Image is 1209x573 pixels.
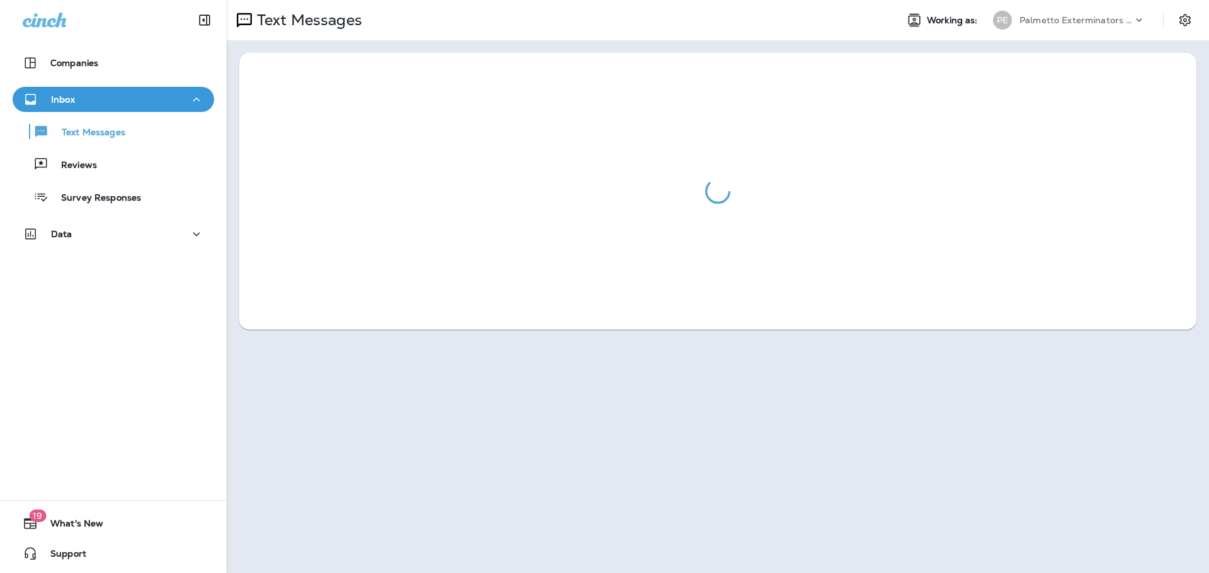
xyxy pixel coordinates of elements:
[50,58,98,68] p: Companies
[48,160,97,172] p: Reviews
[13,184,214,210] button: Survey Responses
[187,8,222,33] button: Collapse Sidebar
[13,87,214,112] button: Inbox
[48,192,141,204] p: Survey Responses
[13,541,214,566] button: Support
[38,518,103,533] span: What's New
[51,229,72,239] p: Data
[13,511,214,536] button: 19What's New
[49,127,125,139] p: Text Messages
[13,50,214,75] button: Companies
[252,11,362,30] p: Text Messages
[1019,15,1133,25] p: Palmetto Exterminators LLC
[1174,9,1196,31] button: Settings
[13,151,214,177] button: Reviews
[38,548,86,564] span: Support
[13,118,214,145] button: Text Messages
[927,15,980,26] span: Working as:
[29,509,46,522] span: 19
[51,94,75,104] p: Inbox
[13,221,214,247] button: Data
[993,11,1012,30] div: PE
